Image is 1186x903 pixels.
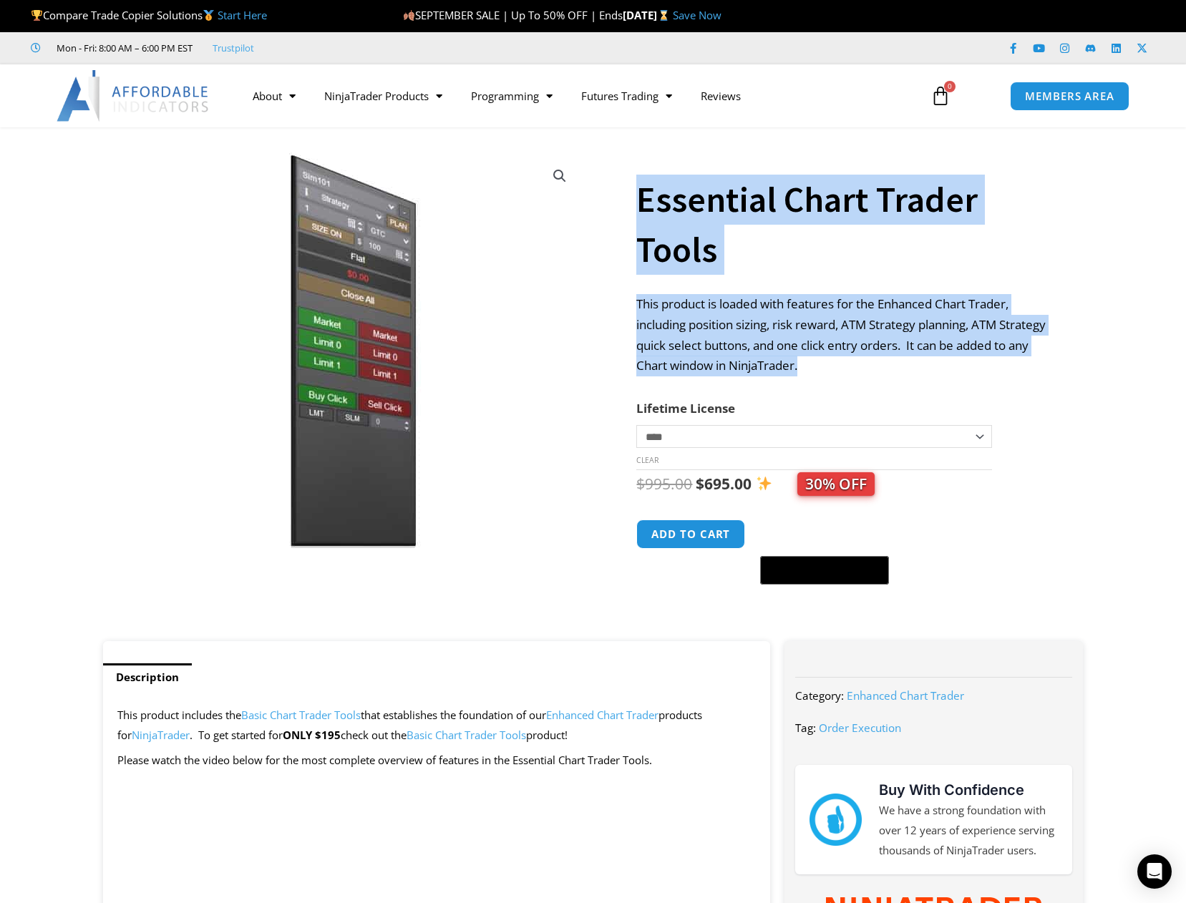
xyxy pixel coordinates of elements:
[623,8,672,22] strong: [DATE]
[909,75,972,117] a: 0
[686,79,755,112] a: Reviews
[673,8,721,22] a: Save Now
[636,474,692,494] bdi: 995.00
[218,8,267,22] a: Start Here
[757,517,886,552] iframe: Secure express checkout frame
[819,721,901,735] a: Order Execution
[132,728,190,742] a: NinjaTrader
[547,163,573,189] a: View full-screen image gallery
[797,472,875,496] span: 30% OFF
[103,663,192,691] a: Description
[636,175,1054,275] h1: Essential Chart Trader Tools
[879,801,1058,861] p: We have a strong foundation with over 12 years of experience serving thousands of NinjaTrader users.
[457,79,567,112] a: Programming
[310,79,457,112] a: NinjaTrader Products
[847,688,964,703] a: Enhanced Chart Trader
[757,476,772,491] img: ✨
[810,794,861,845] img: mark thumbs good 43913 | Affordable Indicators – NinjaTrader
[636,400,735,416] label: Lifetime License
[795,688,844,703] span: Category:
[760,556,889,585] button: Buy with GPay
[31,10,42,21] img: 🏆
[879,779,1058,801] h3: Buy With Confidence
[636,455,658,465] a: Clear options
[546,708,658,722] a: Enhanced Chart Trader
[567,79,686,112] a: Futures Trading
[636,294,1054,377] p: This product is loaded with features for the Enhanced Chart Trader, including position sizing, ri...
[636,593,1054,606] iframe: PayPal Message 1
[123,152,583,548] img: Essential Chart Trader Tools
[407,728,526,742] a: Basic Chart Trader Tools
[283,728,341,742] strong: ONLY $195
[213,39,254,57] a: Trustpilot
[341,728,568,742] span: check out the product!
[696,474,704,494] span: $
[636,519,745,549] button: Add to cart
[696,474,752,494] bdi: 695.00
[238,79,310,112] a: About
[403,8,623,22] span: SEPTEMBER SALE | Up To 50% OFF | Ends
[636,474,645,494] span: $
[203,10,214,21] img: 🥇
[1010,82,1129,111] a: MEMBERS AREA
[1137,854,1172,889] div: Open Intercom Messenger
[1025,91,1114,102] span: MEMBERS AREA
[238,79,914,112] nav: Menu
[241,708,361,722] a: Basic Chart Trader Tools
[117,706,757,746] p: This product includes the that establishes the foundation of our products for . To get started for
[944,81,956,92] span: 0
[31,8,267,22] span: Compare Trade Copier Solutions
[117,751,757,771] p: Please watch the video below for the most complete overview of features in the Essential Chart Tr...
[658,10,669,21] img: ⌛
[404,10,414,21] img: 🍂
[795,721,816,735] span: Tag:
[53,39,193,57] span: Mon - Fri: 8:00 AM – 6:00 PM EST
[57,70,210,122] img: LogoAI | Affordable Indicators – NinjaTrader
